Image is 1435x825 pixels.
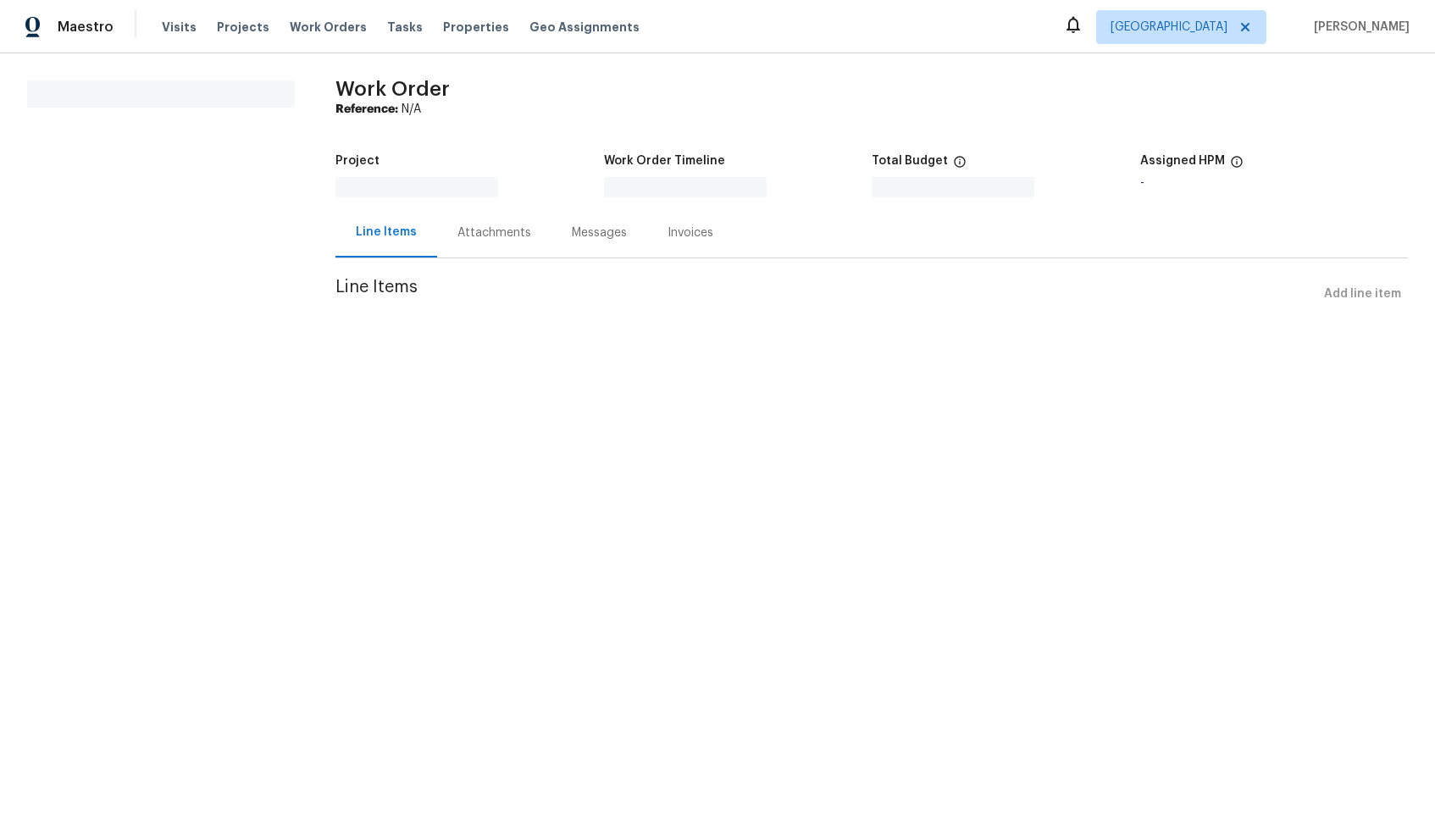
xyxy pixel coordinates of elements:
span: Line Items [335,279,1317,310]
div: - [1140,177,1409,189]
div: N/A [335,101,1408,118]
div: Line Items [356,224,417,241]
b: Reference: [335,103,398,115]
h5: Work Order Timeline [604,155,725,167]
div: Messages [572,224,627,241]
span: Properties [443,19,509,36]
div: Invoices [668,224,713,241]
span: Projects [217,19,269,36]
span: Tasks [387,21,423,33]
span: Maestro [58,19,114,36]
span: [PERSON_NAME] [1307,19,1410,36]
h5: Assigned HPM [1140,155,1225,167]
span: Visits [162,19,197,36]
h5: Total Budget [872,155,948,167]
span: The total cost of line items that have been proposed by Opendoor. This sum includes line items th... [953,155,967,177]
span: Geo Assignments [529,19,640,36]
span: [GEOGRAPHIC_DATA] [1111,19,1227,36]
span: The hpm assigned to this work order. [1230,155,1244,177]
h5: Project [335,155,380,167]
span: Work Orders [290,19,367,36]
div: Attachments [457,224,531,241]
span: Work Order [335,79,450,99]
